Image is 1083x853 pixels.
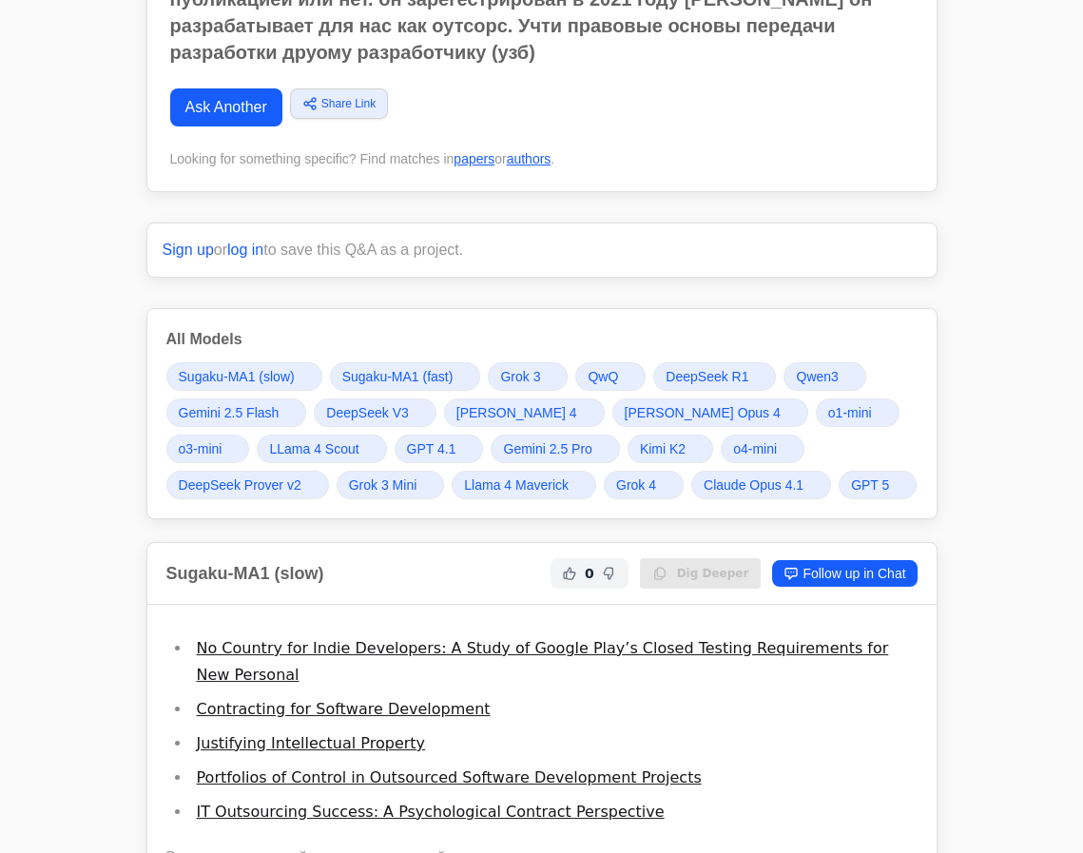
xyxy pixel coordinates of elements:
span: Sugaku-MA1 (slow) [179,367,295,386]
a: o1-mini [816,398,899,427]
button: Not Helpful [598,562,621,585]
a: No Country for Indie Developers: A Study of Google Play’s Closed Testing Requirements for New Per... [197,639,889,684]
a: Gemini 2.5 Pro [491,435,619,463]
a: QwQ [575,362,646,391]
span: LLama 4 Scout [269,439,358,458]
h3: All Models [166,328,918,351]
span: Grok 4 [616,475,656,494]
a: GPT 5 [839,471,917,499]
span: 0 [585,564,594,583]
span: Grok 3 [500,367,540,386]
span: Share Link [321,95,376,112]
a: Justifying Intellectual Property [197,734,426,752]
button: Helpful [558,562,581,585]
span: GPT 4.1 [407,439,456,458]
span: Sugaku-MA1 (fast) [342,367,454,386]
span: Llama 4 Maverick [464,475,569,494]
a: [PERSON_NAME] Opus 4 [612,398,808,427]
a: LLama 4 Scout [257,435,386,463]
a: Claude Opus 4.1 [691,471,831,499]
span: DeepSeek R1 [666,367,748,386]
a: Grok 3 [488,362,568,391]
a: Sugaku-MA1 (slow) [166,362,322,391]
a: DeepSeek V3 [314,398,435,427]
a: papers [454,151,494,166]
span: o1-mini [828,403,872,422]
span: Grok 3 Mini [349,475,417,494]
p: or to save this Q&A as a project. [163,239,921,262]
span: Claude Opus 4.1 [704,475,803,494]
span: Gemini 2.5 Flash [179,403,280,422]
a: IT Outsourcing Success: A Psychological Contract Perspective [197,803,665,821]
a: DeepSeek R1 [653,362,776,391]
a: Follow up in Chat [772,560,917,587]
span: QwQ [588,367,618,386]
span: [PERSON_NAME] Opus 4 [625,403,781,422]
a: authors [507,151,551,166]
a: o3-mini [166,435,250,463]
span: Gemini 2.5 Pro [503,439,591,458]
a: Portfolios of Control in Outsourced Software Development Projects [197,768,702,786]
h2: Sugaku-MA1 (slow) [166,560,324,587]
a: Qwen3 [783,362,865,391]
a: Sign up [163,242,214,258]
a: DeepSeek Prover v2 [166,471,329,499]
div: Looking for something specific? Find matches in or . [170,149,914,168]
span: o3-mini [179,439,222,458]
a: Grok 4 [604,471,684,499]
span: Kimi K2 [640,439,686,458]
span: DeepSeek V3 [326,403,408,422]
a: Kimi K2 [628,435,713,463]
span: o4-mini [733,439,777,458]
a: Grok 3 Mini [337,471,445,499]
a: Sugaku-MA1 (fast) [330,362,481,391]
a: [PERSON_NAME] 4 [444,398,605,427]
a: Ask Another [170,88,282,126]
a: Gemini 2.5 Flash [166,398,307,427]
a: log in [227,242,263,258]
a: Contracting for Software Development [197,700,491,718]
span: DeepSeek Prover v2 [179,475,301,494]
span: GPT 5 [851,475,889,494]
span: [PERSON_NAME] 4 [456,403,577,422]
a: o4-mini [721,435,804,463]
a: GPT 4.1 [395,435,484,463]
a: Llama 4 Maverick [452,471,596,499]
span: Qwen3 [796,367,838,386]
